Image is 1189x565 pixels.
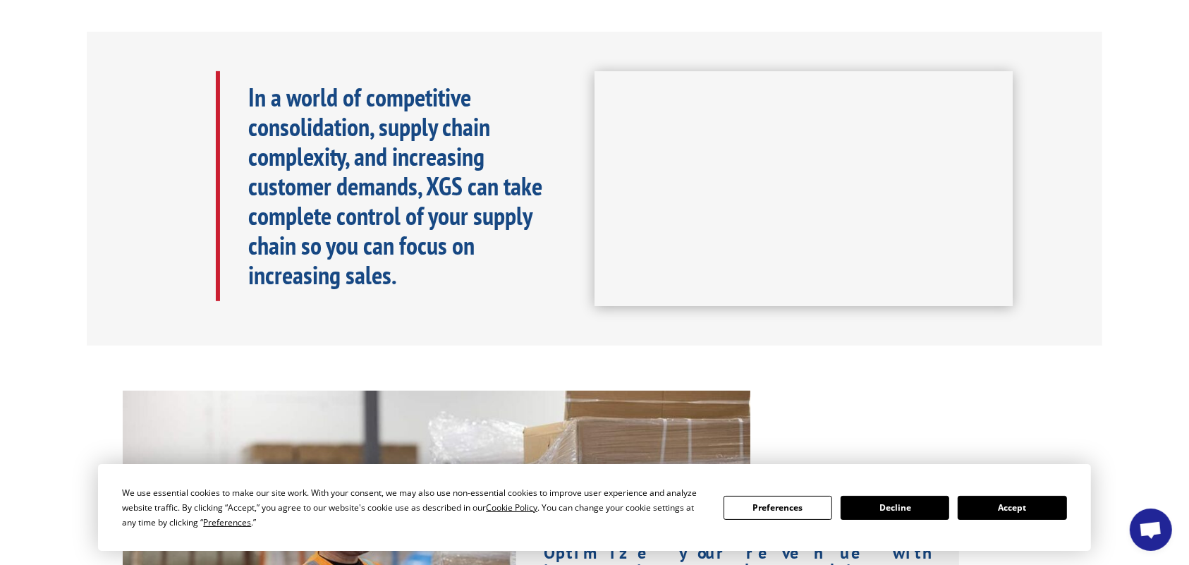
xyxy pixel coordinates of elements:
[841,496,949,520] button: Decline
[248,80,542,291] b: In a world of competitive consolidation, supply chain complexity, and increasing customer demands...
[203,516,251,528] span: Preferences
[486,502,537,514] span: Cookie Policy
[98,464,1091,551] div: Cookie Consent Prompt
[122,485,706,530] div: We use essential cookies to make our site work. With your consent, we may also use non-essential ...
[594,71,1013,307] iframe: XGS Logistics Solutions
[958,496,1066,520] button: Accept
[724,496,832,520] button: Preferences
[1130,509,1172,551] div: Open chat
